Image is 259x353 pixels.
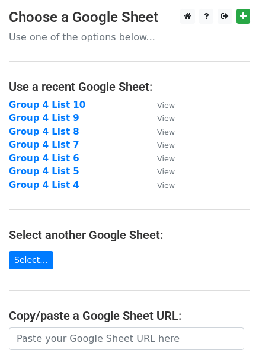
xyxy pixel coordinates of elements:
a: Group 4 List 8 [9,126,79,137]
small: View [157,167,175,176]
a: Group 4 List 10 [9,100,85,110]
h3: Choose a Google Sheet [9,9,250,26]
h4: Use a recent Google Sheet: [9,79,250,94]
small: View [157,154,175,163]
a: Group 4 List 5 [9,166,79,177]
a: Group 4 List 9 [9,113,79,123]
a: View [145,113,175,123]
h4: Select another Google Sheet: [9,228,250,242]
small: View [157,114,175,123]
a: View [145,180,175,190]
a: Group 4 List 7 [9,139,79,150]
a: View [145,139,175,150]
small: View [157,181,175,190]
a: Group 4 List 4 [9,180,79,190]
a: View [145,100,175,110]
a: View [145,153,175,164]
small: View [157,128,175,136]
a: View [145,126,175,137]
a: Select... [9,251,53,269]
input: Paste your Google Sheet URL here [9,327,244,350]
a: Group 4 List 6 [9,153,79,164]
small: View [157,141,175,150]
p: Use one of the options below... [9,31,250,43]
a: View [145,166,175,177]
h4: Copy/paste a Google Sheet URL: [9,309,250,323]
small: View [157,101,175,110]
